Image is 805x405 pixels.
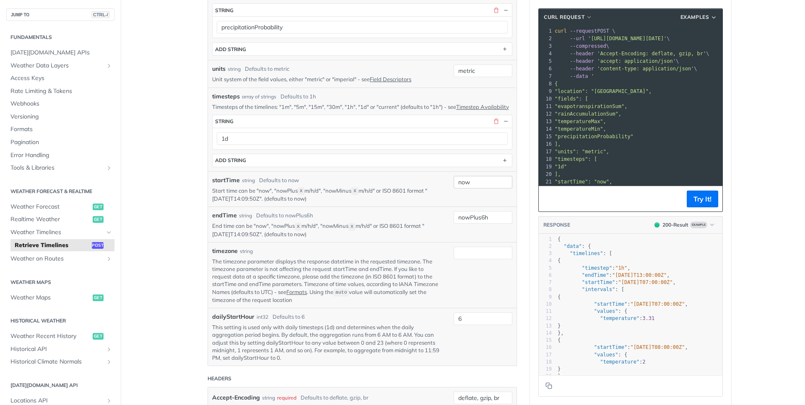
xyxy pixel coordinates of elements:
button: cURL Request [541,13,595,21]
div: 19 [539,163,553,170]
span: --header [570,66,594,72]
span: timesteps [212,92,240,101]
a: Weather Data LayersShow subpages for Weather Data Layers [6,59,114,72]
span: --compressed [570,43,606,49]
label: timezone [212,247,238,255]
div: 13 [539,118,553,125]
label: units [212,64,226,73]
a: Historical Climate NormalsShow subpages for Historical Climate Normals [6,356,114,368]
div: 5 [539,57,553,65]
div: 18 [539,359,552,366]
span: "startTime": "now", [555,179,612,185]
span: "[DATE]T08:00:00Z" [630,344,685,350]
span: : { [558,308,627,314]
div: 14 [539,330,552,337]
div: 7 [539,279,552,286]
button: RESPONSE [543,221,571,229]
span: "timelines" [570,250,603,256]
span: : [ [558,286,624,292]
div: 18 [539,155,553,163]
span: \ [555,51,709,57]
span: }, [558,330,564,336]
p: Start time can be "now", "nowPlus m/h/d", "nowMinus m/h/d" or ISO 8601 format "[DATE]T14:09:50Z".... [212,187,441,203]
button: Show subpages for Weather on Routes [106,255,112,262]
div: 5 [539,265,552,272]
div: 15 [539,133,553,140]
span: --url [570,36,585,41]
div: required [277,392,296,404]
div: 11 [539,103,553,110]
a: Weather Forecastget [6,201,114,213]
div: string [239,212,252,219]
span: "timesteps": [ [555,156,597,162]
span: ' [591,73,594,79]
button: JUMP TOCTRL-/ [6,8,114,21]
div: 1 [539,236,552,243]
button: string [213,115,512,128]
div: 16 [539,140,553,148]
div: 12 [539,110,553,118]
div: 15 [539,337,552,344]
span: \ [555,66,697,72]
div: 2 [539,35,553,42]
span: }, [558,373,564,379]
span: auto [335,290,347,296]
span: Rate Limiting & Tokens [10,87,112,95]
span: : , [558,272,670,278]
div: Defaults to metric [245,65,289,73]
p: Timesteps of the timelines: "1m", "5m", "15m", "30m", "1h", "1d" or "current" (defaults to "1h") ... [212,103,512,111]
button: ADD string [213,154,512,167]
span: post [92,242,104,249]
span: --header [570,51,594,57]
a: Weather on RoutesShow subpages for Weather on Routes [6,253,114,265]
span: POST \ [555,28,615,34]
div: 6 [539,272,552,279]
p: Unit system of the field values, either "metric" or "imperial" - see [212,75,441,83]
div: 10 [539,95,553,103]
span: Realtime Weather [10,215,91,224]
span: { [558,337,561,343]
span: "[DATE]T07:00:00Z" [630,301,685,307]
a: Pagination [6,136,114,149]
span: '[URL][DOMAIN_NAME][DATE]' [588,36,667,41]
span: Versioning [10,113,112,121]
span: } [558,323,561,329]
div: 8 [539,80,553,88]
span: "[DATE]T07:00:00Z" [618,279,673,285]
h2: Weather Maps [6,279,114,286]
div: array of strings [242,93,276,101]
button: Delete [492,6,500,14]
div: Defaults to 1h [280,93,316,101]
div: 4 [539,257,552,264]
button: Try It! [687,191,718,207]
span: 'accept: application/json' [597,58,676,64]
button: Show subpages for Historical API [106,346,112,353]
a: Access Keys [6,72,114,85]
span: Tools & Libraries [10,164,104,172]
span: : , [558,279,676,285]
div: 21 [539,178,553,186]
h2: Historical Weather [6,317,114,325]
a: [DATE][DOMAIN_NAME] APIs [6,46,114,59]
span: 200 [654,222,660,227]
div: 16 [539,344,552,351]
span: "1h" [615,265,627,271]
label: startTime [212,176,240,185]
div: Defaults to now [259,176,299,185]
div: string [228,65,241,73]
a: Realtime Weatherget [6,213,114,226]
span: "fields": [ [555,96,588,102]
span: : { [558,352,627,358]
span: Historical API [10,345,104,353]
div: Defaults to 6 [273,313,305,321]
div: string [262,392,275,404]
div: 3 [539,250,552,257]
a: Rate Limiting & Tokens [6,85,114,98]
a: Tools & LibrariesShow subpages for Tools & Libraries [6,162,114,174]
label: dailyStartHour [212,312,254,321]
span: 'Accept-Encoding: deflate, gzip, br' [597,51,706,57]
div: 200 - Result [662,221,688,229]
a: Historical APIShow subpages for Historical API [6,343,114,356]
button: Delete [492,118,500,125]
div: ADD string [215,46,246,52]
